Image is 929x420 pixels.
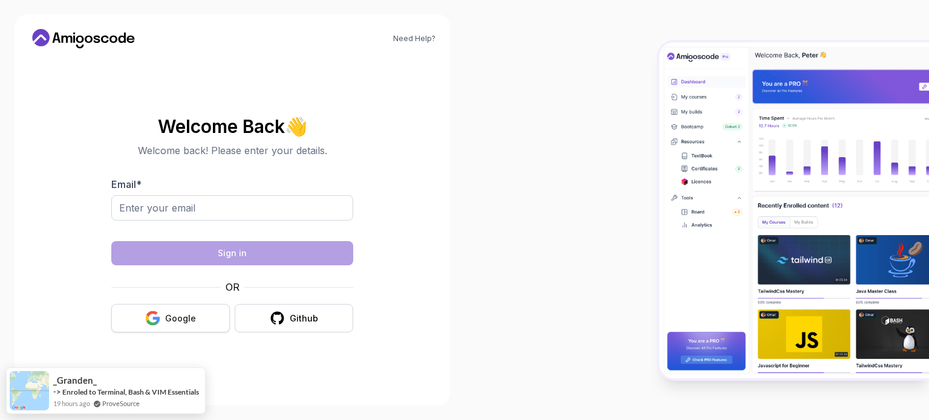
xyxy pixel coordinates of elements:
label: Email * [111,178,142,190]
a: ProveSource [102,398,140,409]
p: Welcome back! Please enter your details. [111,143,353,158]
a: Enroled to Terminal, Bash & VIM Essentials [62,387,199,396]
img: Amigoscode Dashboard [659,42,929,378]
button: Sign in [111,241,353,265]
a: Need Help? [393,34,435,44]
a: Home link [29,29,138,48]
button: Github [235,304,353,332]
div: Google [165,312,196,325]
img: provesource social proof notification image [10,371,49,410]
input: Enter your email [111,195,353,221]
span: _Granden_ [53,375,97,386]
p: OR [226,280,240,294]
span: -> [53,387,61,396]
button: Google [111,304,230,332]
span: 19 hours ago [53,398,90,409]
span: 👋 [282,112,311,140]
div: Github [290,312,318,325]
div: Sign in [218,247,247,259]
h2: Welcome Back [111,117,353,136]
